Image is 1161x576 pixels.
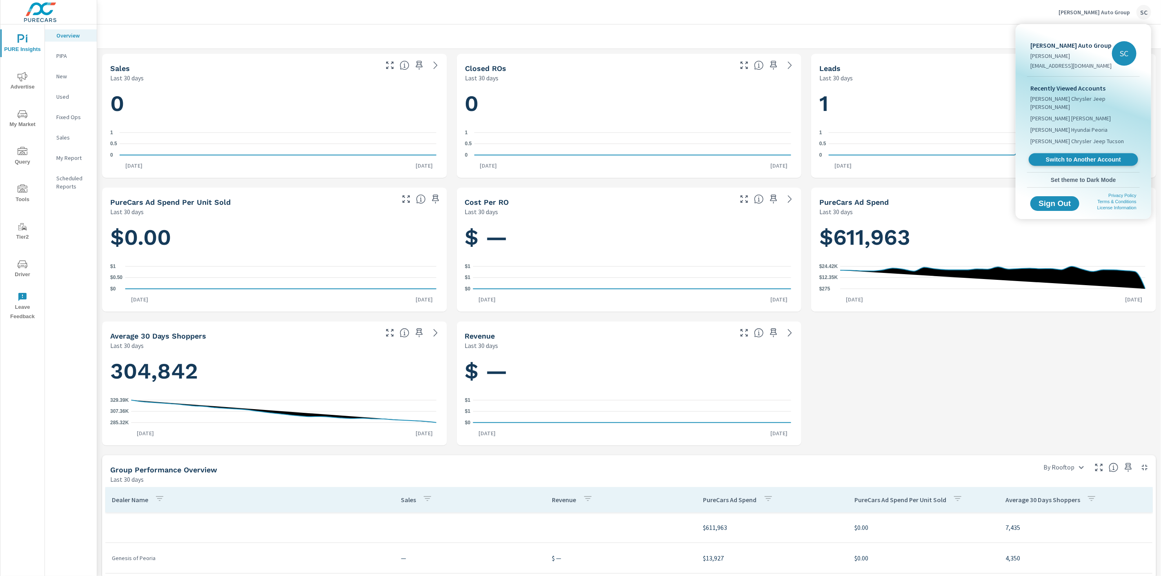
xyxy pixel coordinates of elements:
[1098,199,1137,204] a: Terms & Conditions
[1030,126,1108,134] span: [PERSON_NAME] Hyundai Peoria
[1030,137,1124,145] span: [PERSON_NAME] Chrysler Jeep Tucson
[1033,156,1133,164] span: Switch to Another Account
[1030,176,1137,184] span: Set theme to Dark Mode
[1097,205,1137,210] a: License Information
[1030,83,1137,93] p: Recently Viewed Accounts
[1030,52,1112,60] p: [PERSON_NAME]
[1030,62,1112,70] p: [EMAIL_ADDRESS][DOMAIN_NAME]
[1030,196,1079,211] button: Sign Out
[1037,200,1073,207] span: Sign Out
[1030,114,1111,122] span: [PERSON_NAME] [PERSON_NAME]
[1109,193,1137,198] a: Privacy Policy
[1030,95,1137,111] span: [PERSON_NAME] Chrysler Jeep [PERSON_NAME]
[1027,173,1140,187] button: Set theme to Dark Mode
[1029,153,1138,166] a: Switch to Another Account
[1112,41,1137,66] div: SC
[1030,40,1112,50] p: [PERSON_NAME] Auto Group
